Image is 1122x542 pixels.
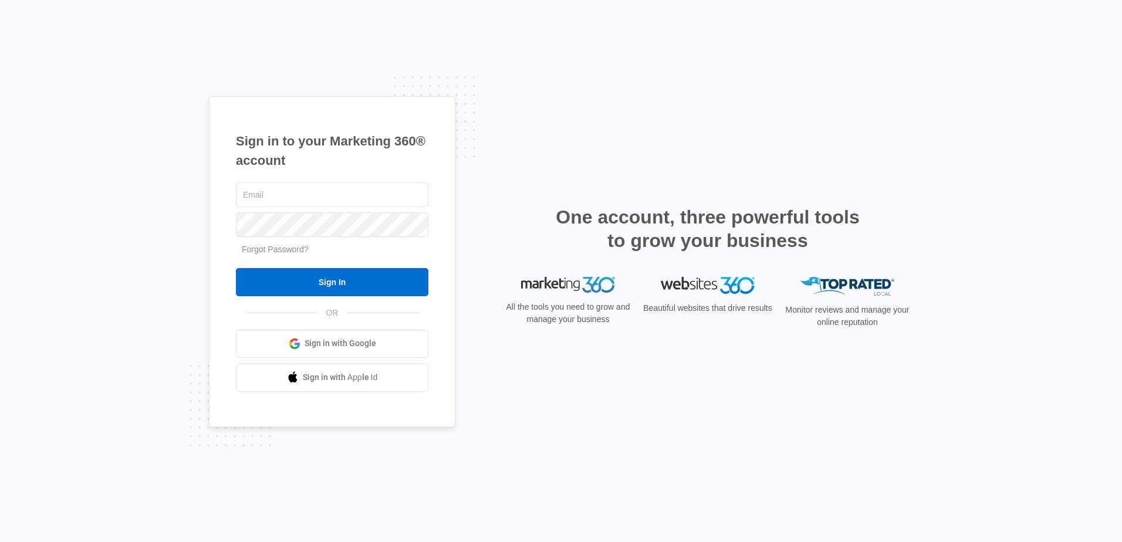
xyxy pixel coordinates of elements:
[552,205,863,252] h2: One account, three powerful tools to grow your business
[236,182,428,207] input: Email
[782,304,913,328] p: Monitor reviews and manage your online reputation
[502,301,634,326] p: All the tools you need to grow and manage your business
[642,302,773,314] p: Beautiful websites that drive results
[236,268,428,296] input: Sign In
[303,371,378,384] span: Sign in with Apple Id
[800,277,894,296] img: Top Rated Local
[521,277,615,293] img: Marketing 360
[661,277,755,294] img: Websites 360
[236,364,428,392] a: Sign in with Apple Id
[236,131,428,170] h1: Sign in to your Marketing 360® account
[305,337,376,350] span: Sign in with Google
[242,245,309,254] a: Forgot Password?
[236,330,428,358] a: Sign in with Google
[318,307,347,319] span: OR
